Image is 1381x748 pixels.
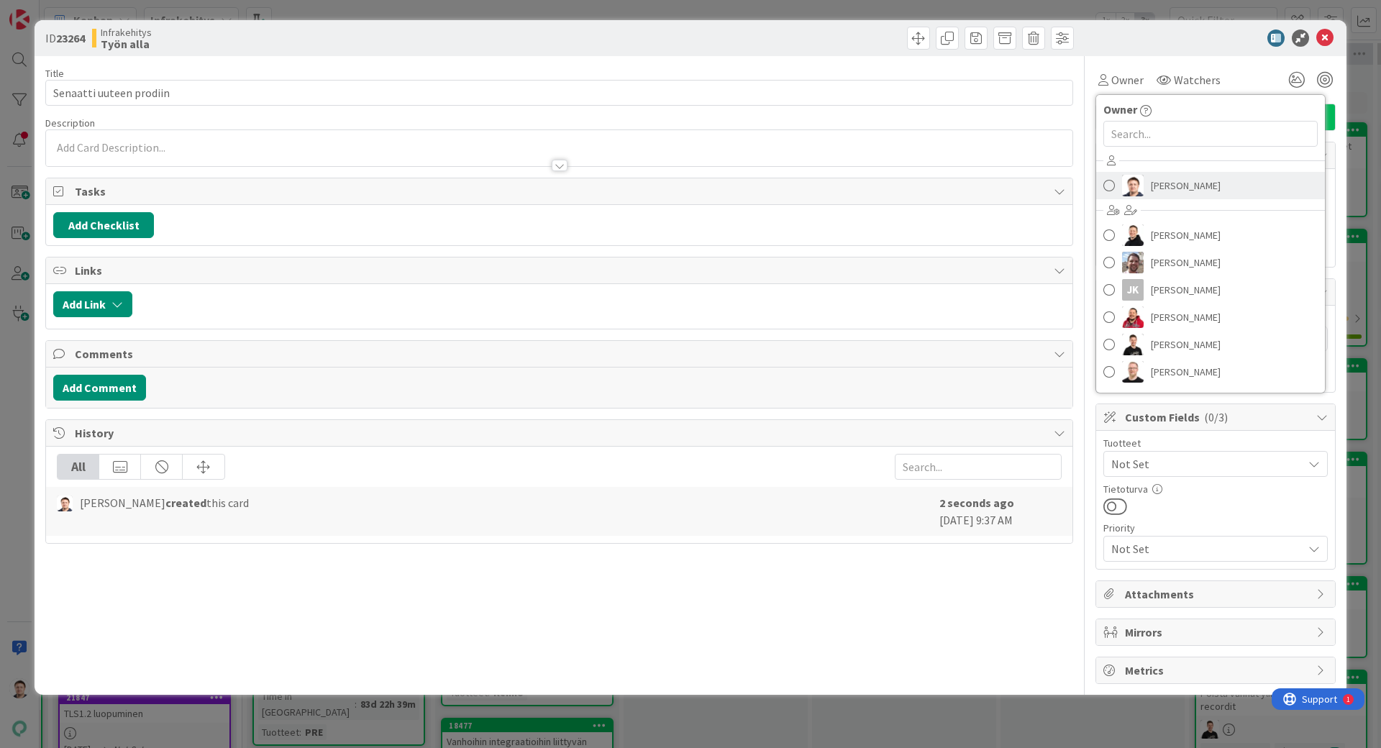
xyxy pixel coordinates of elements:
[1096,276,1325,304] a: JK[PERSON_NAME]
[75,6,78,17] div: 1
[1111,455,1303,473] span: Not Set
[1122,361,1144,383] img: LL
[1122,306,1144,328] img: JS
[75,345,1047,362] span: Comments
[1103,101,1137,118] span: Owner
[1151,279,1221,301] span: [PERSON_NAME]
[57,496,73,511] img: TG
[45,80,1073,106] input: type card name here...
[1125,662,1309,679] span: Metrics
[1103,484,1328,494] div: Tietoturva
[1204,410,1228,424] span: ( 0/3 )
[1096,222,1325,249] a: AN[PERSON_NAME]
[45,29,85,47] span: ID
[1174,71,1221,88] span: Watchers
[1122,224,1144,246] img: AN
[1151,306,1221,328] span: [PERSON_NAME]
[80,494,249,511] span: [PERSON_NAME] this card
[1103,438,1328,448] div: Tuotteet
[1125,585,1309,603] span: Attachments
[895,454,1062,480] input: Search...
[75,424,1047,442] span: History
[1111,539,1295,559] span: Not Set
[101,38,152,50] b: Työn alla
[75,262,1047,279] span: Links
[1151,334,1221,355] span: [PERSON_NAME]
[1151,252,1221,273] span: [PERSON_NAME]
[1096,172,1325,199] a: TG[PERSON_NAME]
[56,31,85,45] b: 23264
[1096,386,1325,413] a: MH[PERSON_NAME]
[1122,279,1144,301] div: JK
[30,2,65,19] span: Support
[1096,331,1325,358] a: JV[PERSON_NAME]
[45,117,95,129] span: Description
[1125,409,1309,426] span: Custom Fields
[1151,361,1221,383] span: [PERSON_NAME]
[1096,358,1325,386] a: LL[PERSON_NAME]
[75,183,1047,200] span: Tasks
[1125,624,1309,641] span: Mirrors
[1103,121,1318,147] input: Search...
[53,375,146,401] button: Add Comment
[1103,523,1328,533] div: Priority
[45,67,64,80] label: Title
[1122,252,1144,273] img: ET
[101,27,152,38] span: Infrakehitys
[1122,334,1144,355] img: JV
[53,212,154,238] button: Add Checklist
[939,494,1062,529] div: [DATE] 9:37 AM
[1096,304,1325,331] a: JS[PERSON_NAME]
[939,496,1014,510] b: 2 seconds ago
[1122,175,1144,196] img: TG
[53,291,132,317] button: Add Link
[1111,71,1144,88] span: Owner
[58,455,99,479] div: All
[1096,249,1325,276] a: ET[PERSON_NAME]
[1151,175,1221,196] span: [PERSON_NAME]
[1151,224,1221,246] span: [PERSON_NAME]
[165,496,206,510] b: created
